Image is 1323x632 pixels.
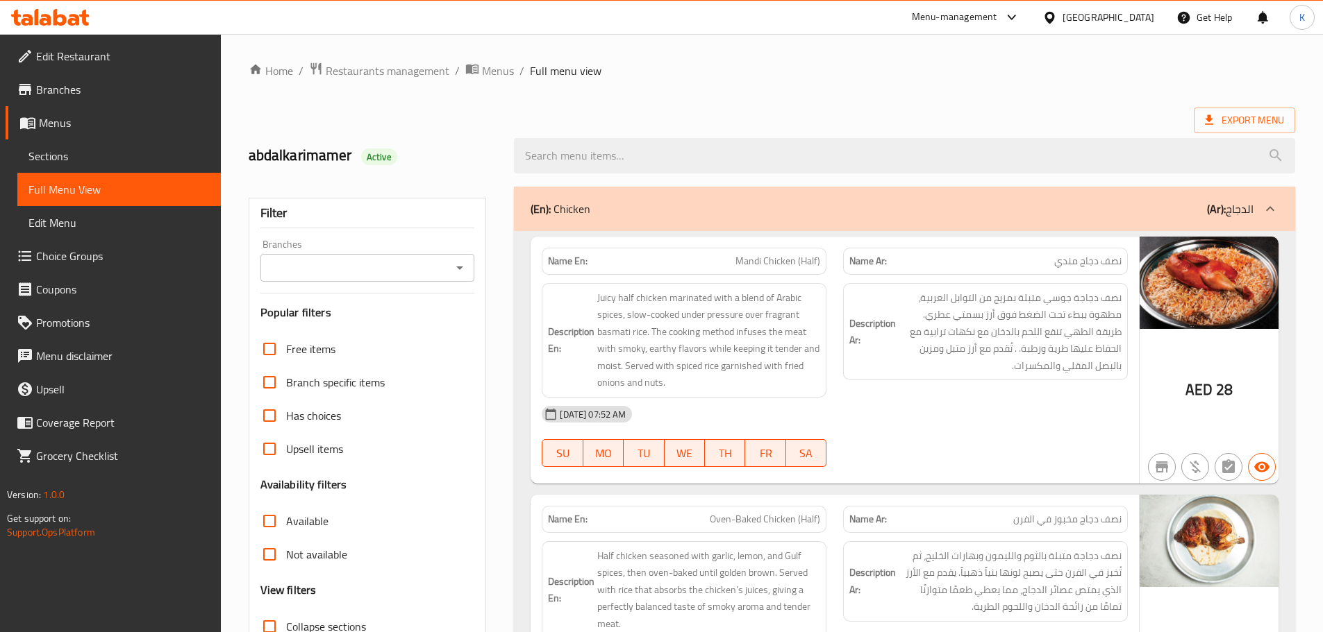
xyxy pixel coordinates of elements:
span: Oven-Baked Chicken (Half) [710,512,820,527]
span: K [1299,10,1305,25]
span: Restaurants management [326,62,449,79]
a: Menus [6,106,221,139]
span: FR [751,443,780,463]
span: نصف دجاجة متبلة بالثوم والليمون وبهارات الخليج، ثم تُخبز في الفرن حتى يصبح لونها بنياً ذهبياً. يق... [899,547,1122,615]
span: [DATE] 07:52 AM [554,408,631,421]
span: Choice Groups [36,248,210,264]
span: 1.0.0 [43,486,65,504]
span: Coverage Report [36,414,210,431]
button: SA [786,439,826,467]
b: (Ar): [1207,198,1226,219]
span: Coupons [36,281,210,298]
button: WE [665,439,705,467]
button: Not branch specific item [1148,453,1176,481]
button: Purchased item [1181,453,1209,481]
a: Menu disclaimer [6,339,221,373]
strong: Description Ar: [849,564,896,598]
span: Mandi Chicken (Half) [735,254,820,268]
button: TH [705,439,745,467]
p: Chicken [531,200,590,217]
span: SU [548,443,577,463]
span: Branch specific items [286,374,385,391]
span: Upsell items [286,441,343,457]
img: Mandi_Chicken_Half638950907482480098.jpg [1140,237,1279,329]
strong: Description Ar: [849,315,896,349]
span: Export Menu [1194,108,1295,133]
span: Version: [7,486,41,504]
div: Menu-management [912,9,997,26]
a: Restaurants management [309,62,449,80]
span: Menu disclaimer [36,348,210,364]
span: Not available [286,546,347,563]
span: نصف دجاج مندي [1054,254,1122,268]
strong: Name Ar: [849,254,887,268]
a: Menus [465,62,514,80]
strong: Name Ar: [849,512,887,527]
a: Home [249,62,293,79]
span: AED [1185,376,1213,403]
span: TH [710,443,740,463]
div: Filter [260,198,475,228]
input: search [514,138,1295,173]
a: Edit Restaurant [6,40,221,73]
a: Full Menu View [17,173,221,206]
li: / [519,62,524,79]
span: SA [792,443,821,463]
span: Active [361,151,397,164]
div: Active [361,148,397,165]
span: نصف دجاجة جوسي متبلة بمزيج من التوابل العربية، مطهوة ببطء تحت الضغط فوق أرز بسمتي عطري. طريقة الط... [899,289,1122,375]
button: FR [745,439,785,467]
a: Promotions [6,306,221,339]
span: Promotions [36,314,210,331]
a: Sections [17,139,221,173]
li: / [299,62,303,79]
div: (En): Chicken(Ar):الدجاج [514,187,1295,231]
div: [GEOGRAPHIC_DATA] [1063,10,1154,25]
h2: abdalkarimamer [249,145,498,166]
a: Edit Menu [17,206,221,239]
a: Choice Groups [6,239,221,273]
button: Open [450,258,469,277]
button: TU [624,439,664,467]
span: Upsell [36,381,210,398]
span: Has choices [286,407,341,424]
span: Export Menu [1205,112,1284,129]
span: Menus [482,62,514,79]
li: / [455,62,460,79]
span: WE [670,443,699,463]
span: Full Menu View [28,181,210,198]
img: OvenBaked_Chicken_Half638950907450643668.jpg [1140,495,1279,587]
span: Juicy half chicken marinated with a blend of Arabic spices, slow-cooked under pressure over fragr... [597,289,820,391]
button: SU [542,439,583,467]
span: Get support on: [7,509,71,527]
a: Support.OpsPlatform [7,523,95,541]
span: Menus [39,114,210,131]
span: Available [286,513,328,529]
button: MO [583,439,624,467]
span: نصف دجاج مخبوز في الفرن [1013,512,1122,527]
span: TU [629,443,658,463]
span: 28 [1216,376,1233,403]
strong: Name En: [548,512,588,527]
span: Edit Menu [28,214,210,231]
button: Not has choices [1215,453,1242,481]
span: Free items [286,341,335,357]
a: Branches [6,73,221,106]
a: Grocery Checklist [6,439,221,472]
nav: breadcrumb [249,62,1295,80]
span: Grocery Checklist [36,447,210,464]
strong: Description En: [548,573,594,607]
span: Edit Restaurant [36,48,210,65]
a: Upsell [6,373,221,406]
p: الدجاج [1207,200,1254,217]
a: Coupons [6,273,221,306]
button: Available [1248,453,1276,481]
span: MO [589,443,618,463]
h3: Availability filters [260,477,347,493]
strong: Description En: [548,323,594,357]
span: Full menu view [530,62,601,79]
strong: Name En: [548,254,588,268]
h3: View filters [260,582,317,598]
span: Branches [36,81,210,98]
h3: Popular filters [260,305,475,321]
